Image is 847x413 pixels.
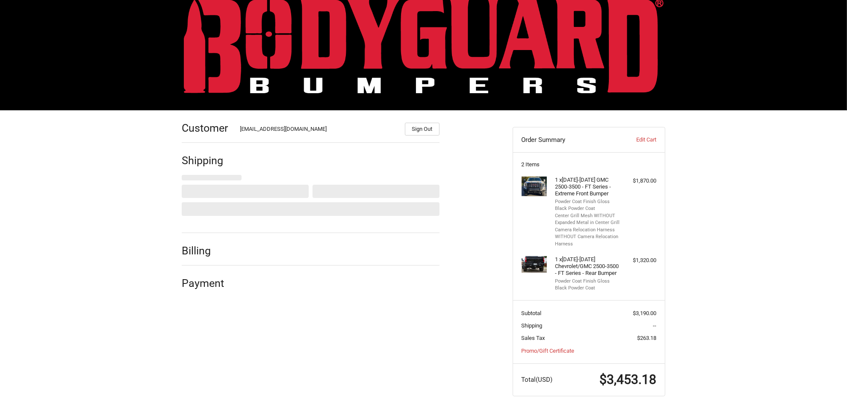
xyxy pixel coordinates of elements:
div: $1,320.00 [623,256,657,265]
li: Powder Coat Finish Gloss Black Powder Coat [555,278,621,292]
h3: 2 Items [522,161,657,168]
span: $3,453.18 [600,372,657,387]
span: Sales Tax [522,335,545,341]
h4: 1 x [DATE]-[DATE] Chevrolet/GMC 2500-3500 - FT Series - Rear Bumper [555,256,621,277]
iframe: Chat Widget [804,372,847,413]
h3: Order Summary [522,136,614,144]
button: Sign Out [405,123,440,136]
h2: Payment [182,277,232,290]
li: Camera Relocation Harness WITHOUT Camera Relocation Harness [555,227,621,248]
span: -- [653,322,657,329]
h2: Customer [182,121,232,135]
span: $263.18 [637,335,657,341]
div: [EMAIL_ADDRESS][DOMAIN_NAME] [240,125,397,136]
h4: 1 x [DATE]-[DATE] GMC 2500-3500 - FT Series - Extreme Front Bumper [555,177,621,198]
span: Shipping [522,322,543,329]
div: $1,870.00 [623,177,657,185]
span: $3,190.00 [633,310,657,316]
span: Subtotal [522,310,542,316]
a: Edit Cart [614,136,656,144]
h2: Shipping [182,154,232,167]
li: Center Grill Mesh WITHOUT Expanded Metal in Center Grill [555,212,621,227]
a: Promo/Gift Certificate [522,348,575,354]
span: Total (USD) [522,376,553,383]
li: Powder Coat Finish Gloss Black Powder Coat [555,198,621,212]
h2: Billing [182,244,232,257]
